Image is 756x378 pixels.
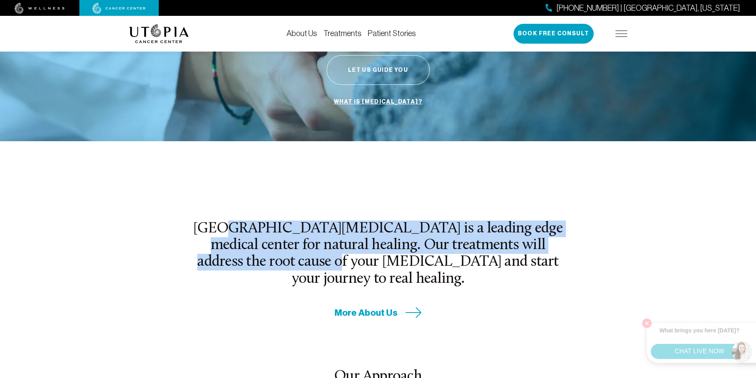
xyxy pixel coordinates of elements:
a: About Us [287,29,317,38]
button: Let Us Guide You [327,55,430,85]
a: Patient Stories [368,29,416,38]
img: icon-hamburger [616,31,627,37]
button: Book Free Consult [514,24,594,44]
a: More About Us [335,307,422,319]
img: cancer center [92,3,146,14]
span: [PHONE_NUMBER] | [GEOGRAPHIC_DATA], [US_STATE] [556,2,740,14]
img: wellness [15,3,65,14]
a: What is [MEDICAL_DATA]? [332,94,424,109]
span: More About Us [335,307,398,319]
a: Treatments [323,29,362,38]
a: [PHONE_NUMBER] | [GEOGRAPHIC_DATA], [US_STATE] [546,2,740,14]
img: logo [129,24,189,43]
h2: [GEOGRAPHIC_DATA][MEDICAL_DATA] is a leading edge medical center for natural healing. Our treatme... [192,221,564,288]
